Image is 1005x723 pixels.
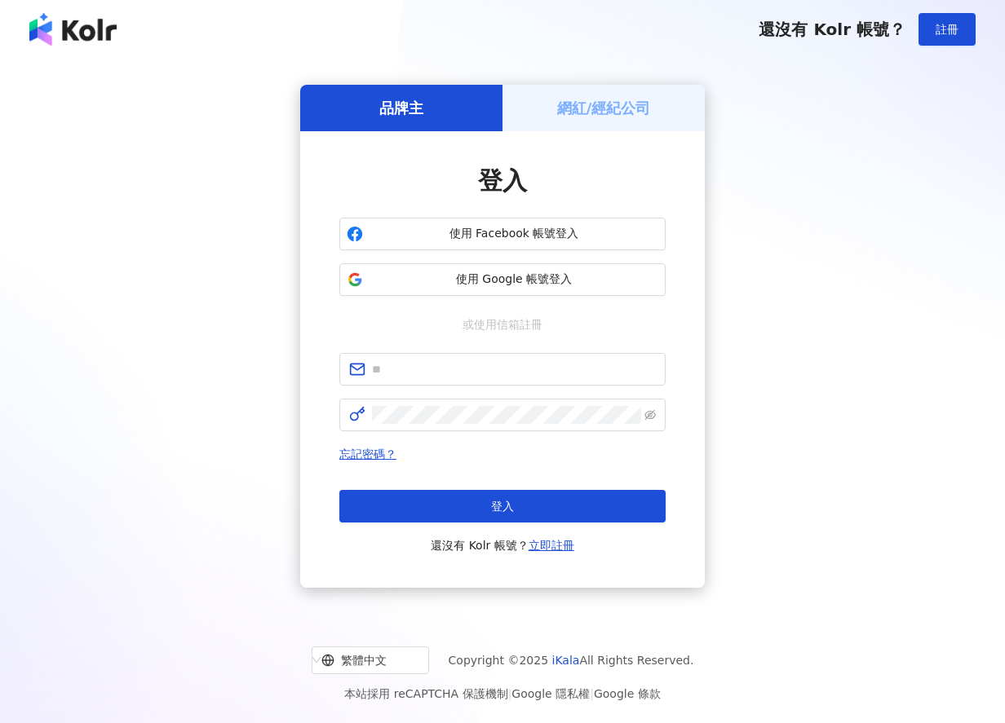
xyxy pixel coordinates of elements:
[370,271,658,288] span: 使用 Google 帳號登入
[29,13,117,46] img: logo
[508,687,512,700] span: |
[339,263,666,296] button: 使用 Google 帳號登入
[339,218,666,250] button: 使用 Facebook 帳號登入
[344,684,660,703] span: 本站採用 reCAPTCHA 保護機制
[463,315,542,333] span: 或使用信箱註冊
[321,647,405,673] div: 繁體中文
[511,687,590,700] a: Google 隱私權
[379,98,423,118] h5: 品牌主
[529,539,574,552] a: 立即註冊
[339,490,666,522] button: 登入
[919,13,976,46] button: 註冊
[590,687,594,700] span: |
[339,447,396,461] a: 忘記密碼？
[449,650,694,670] span: Copyright © 2025 All Rights Reserved.
[491,500,514,513] span: 登入
[370,226,658,242] span: 使用 Facebook 帳號登入
[478,166,527,195] span: 登入
[552,654,580,667] a: iKala
[936,23,959,36] span: 註冊
[557,98,651,118] h5: 網紅/經紀公司
[644,409,656,421] span: eye-invisible
[431,536,574,555] span: 還沒有 Kolr 帳號？
[759,20,905,39] span: 還沒有 Kolr 帳號？
[594,687,661,700] a: Google 條款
